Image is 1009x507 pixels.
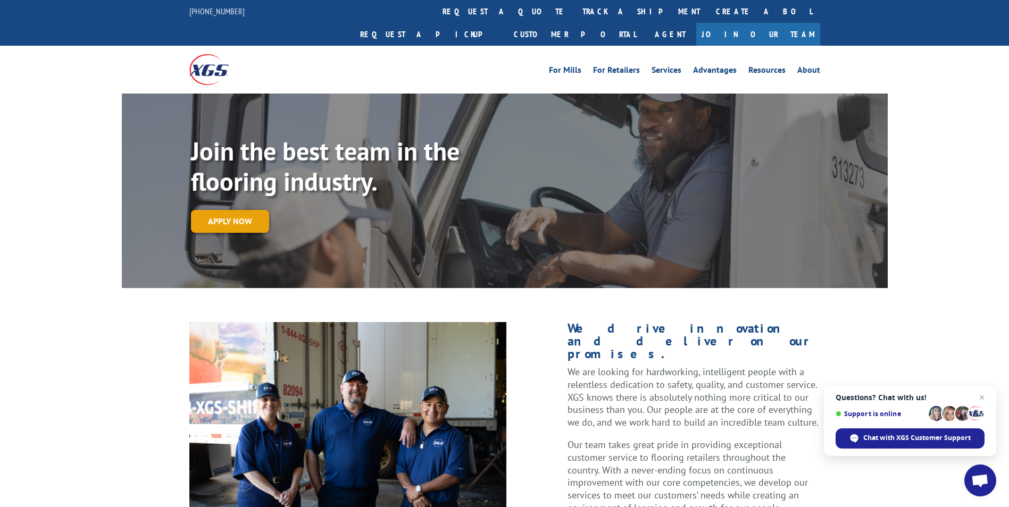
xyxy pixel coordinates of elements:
a: Customer Portal [506,23,644,46]
a: Services [652,66,681,78]
span: Close chat [975,391,988,404]
a: Join Our Team [696,23,820,46]
div: Chat with XGS Customer Support [836,428,985,449]
a: Request a pickup [352,23,506,46]
a: [PHONE_NUMBER] [189,6,245,16]
a: Agent [644,23,696,46]
a: Resources [748,66,786,78]
h1: We drive innovation and deliver on our promises. [568,322,820,366]
strong: Join the best team in the flooring industry. [191,134,460,198]
span: Questions? Chat with us! [836,393,985,402]
a: Advantages [693,66,737,78]
div: Open chat [964,464,996,496]
a: Apply now [191,210,269,233]
p: We are looking for hardworking, intelligent people with a relentless dedication to safety, qualit... [568,366,820,438]
a: About [797,66,820,78]
span: Chat with XGS Customer Support [863,433,971,443]
a: For Mills [549,66,581,78]
span: Support is online [836,410,925,418]
a: For Retailers [593,66,640,78]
